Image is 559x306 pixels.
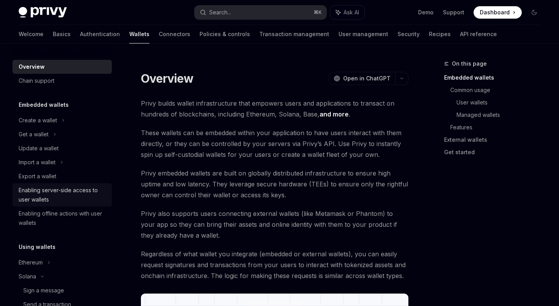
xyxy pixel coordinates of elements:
[19,172,56,181] div: Export a wallet
[19,7,67,18] img: dark logo
[19,186,107,204] div: Enabling server-side access to user wallets
[12,60,112,74] a: Overview
[444,146,547,158] a: Get started
[80,25,120,43] a: Authentication
[141,208,408,241] span: Privy also supports users connecting external wallets (like Metamask or Phantom) to your app so t...
[19,76,54,85] div: Chain support
[12,183,112,207] a: Enabling server-side access to user wallets
[474,6,522,19] a: Dashboard
[159,25,190,43] a: Connectors
[343,75,391,82] span: Open in ChatGPT
[12,169,112,183] a: Export a wallet
[418,9,434,16] a: Demo
[457,96,547,109] a: User wallets
[194,5,326,19] button: Search...⌘K
[19,25,43,43] a: Welcome
[19,116,57,125] div: Create a wallet
[444,134,547,146] a: External wallets
[460,25,497,43] a: API reference
[452,59,487,68] span: On this page
[19,100,69,110] h5: Embedded wallets
[129,25,149,43] a: Wallets
[19,209,107,228] div: Enabling offline actions with user wallets
[450,121,547,134] a: Features
[12,74,112,88] a: Chain support
[19,158,56,167] div: Import a wallet
[12,207,112,230] a: Enabling offline actions with user wallets
[200,25,250,43] a: Policies & controls
[444,71,547,84] a: Embedded wallets
[443,9,464,16] a: Support
[329,72,395,85] button: Open in ChatGPT
[141,71,193,85] h1: Overview
[314,9,322,16] span: ⌘ K
[528,6,540,19] button: Toggle dark mode
[141,168,408,200] span: Privy embedded wallets are built on globally distributed infrastructure to ensure high uptime and...
[429,25,451,43] a: Recipes
[319,110,349,118] a: and more
[259,25,329,43] a: Transaction management
[330,5,365,19] button: Ask AI
[457,109,547,121] a: Managed wallets
[19,144,59,153] div: Update a wallet
[19,130,49,139] div: Get a wallet
[141,127,408,160] span: These wallets can be embedded within your application to have users interact with them directly, ...
[398,25,420,43] a: Security
[53,25,71,43] a: Basics
[141,98,408,120] span: Privy builds wallet infrastructure that empowers users and applications to transact on hundreds o...
[339,25,388,43] a: User management
[344,9,359,16] span: Ask AI
[450,84,547,96] a: Common usage
[19,242,56,252] h5: Using wallets
[12,141,112,155] a: Update a wallet
[12,283,112,297] a: Sign a message
[19,62,45,71] div: Overview
[209,8,231,17] div: Search...
[19,272,36,281] div: Solana
[19,258,43,267] div: Ethereum
[141,249,408,281] span: Regardless of what wallet you integrate (embedded or external wallets), you can easily request si...
[23,286,64,295] div: Sign a message
[480,9,510,16] span: Dashboard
